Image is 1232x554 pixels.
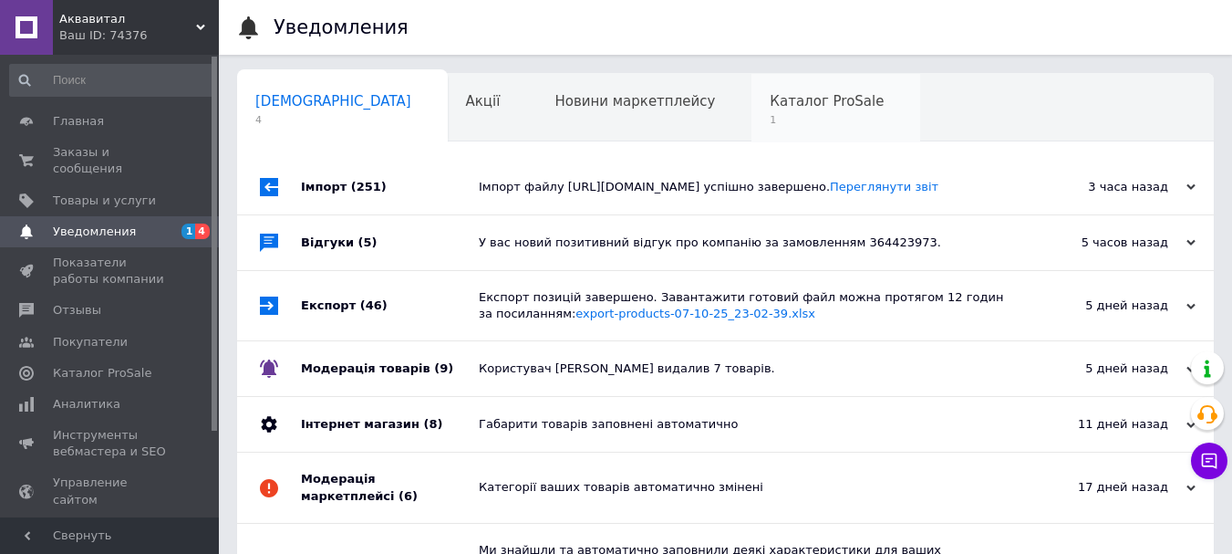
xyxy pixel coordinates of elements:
[53,475,169,507] span: Управление сайтом
[479,361,1013,377] div: Користувач [PERSON_NAME] видалив 7 товарів.
[53,224,136,240] span: Уведомления
[351,180,387,193] span: (251)
[466,93,501,110] span: Акції
[358,235,378,249] span: (5)
[399,489,418,503] span: (6)
[360,298,388,312] span: (46)
[479,235,1013,251] div: У вас новий позитивний відгук про компанію за замовленням 364423973.
[53,113,104,130] span: Главная
[1013,179,1196,195] div: 3 часа назад
[301,271,479,340] div: Експорт
[53,302,101,319] span: Отзывы
[1191,443,1227,479] button: Чат с покупателем
[830,180,938,193] a: Переглянути звіт
[59,11,196,27] span: Аквавитал
[53,365,151,382] span: Каталог ProSale
[770,113,884,127] span: 1
[59,27,219,44] div: Ваш ID: 74376
[255,93,411,110] span: [DEMOGRAPHIC_DATA]
[53,255,169,287] span: Показатели работы компании
[1013,479,1196,496] div: 17 дней назад
[770,93,884,110] span: Каталог ProSale
[434,361,453,375] span: (9)
[53,193,156,209] span: Товары и услуги
[301,160,479,214] div: Імпорт
[1013,235,1196,251] div: 5 часов назад
[53,144,169,177] span: Заказы и сообщения
[479,179,1013,195] div: Імпорт файлу [URL][DOMAIN_NAME] успішно завершено.
[301,397,479,452] div: Інтернет магазин
[53,334,128,350] span: Покупатели
[1013,361,1196,377] div: 5 дней назад
[301,453,479,522] div: Модерація маркетплейсі
[554,93,715,110] span: Новини маркетплейсу
[423,417,442,431] span: (8)
[479,479,1013,496] div: Категорії ваших товарів автоматично змінені
[53,396,120,413] span: Аналитика
[479,289,1013,322] div: Експорт позицій завершено. Завантажити готовий файл можна протягом 12 годин за посиланням:
[195,224,210,239] span: 4
[181,224,196,239] span: 1
[575,307,815,320] a: export-products-07-10-25_23-02-39.xlsx
[274,16,409,38] h1: Уведомления
[53,427,169,460] span: Инструменты вебмастера и SEO
[1013,416,1196,433] div: 11 дней назад
[479,416,1013,433] div: Габарити товарів заповнені автоматично
[301,341,479,396] div: Модерація товарів
[9,64,215,97] input: Поиск
[255,113,411,127] span: 4
[1013,298,1196,314] div: 5 дней назад
[301,215,479,270] div: Відгуки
